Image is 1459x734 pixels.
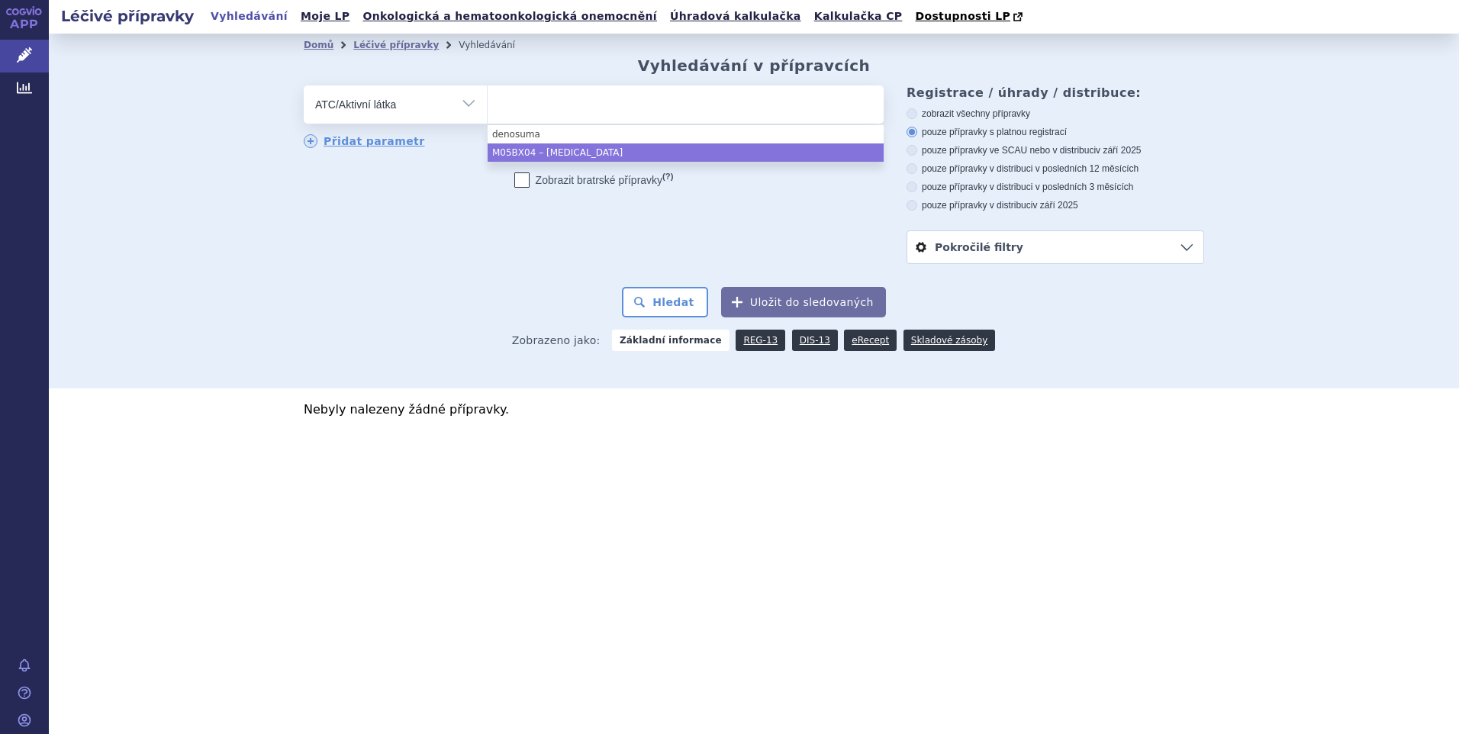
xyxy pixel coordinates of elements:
[1096,145,1141,156] span: v září 2025
[662,172,673,182] abbr: (?)
[907,181,1204,193] label: pouze přípravky v distribuci v posledních 3 měsících
[638,56,871,75] h2: Vyhledávání v přípravcích
[792,330,838,351] a: DIS-13
[910,6,1030,27] a: Dostupnosti LP
[907,163,1204,175] label: pouze přípravky v distribuci v posledních 12 měsících
[810,6,907,27] a: Kalkulačka CP
[903,330,995,351] a: Skladové zásoby
[844,330,897,351] a: eRecept
[907,108,1204,120] label: zobrazit všechny přípravky
[721,287,886,317] button: Uložit do sledovaných
[907,231,1203,263] a: Pokročilé filtry
[907,126,1204,138] label: pouze přípravky s platnou registrací
[206,6,292,27] a: Vyhledávání
[304,40,333,50] a: Domů
[622,287,708,317] button: Hledat
[488,125,884,143] li: denosuma
[514,172,674,188] label: Zobrazit bratrské přípravky
[459,34,535,56] li: Vyhledávání
[907,199,1204,211] label: pouze přípravky v distribuci
[358,6,662,27] a: Onkologická a hematoonkologická onemocnění
[907,85,1204,100] h3: Registrace / úhrady / distribuce:
[49,5,206,27] h2: Léčivé přípravky
[1032,200,1077,211] span: v září 2025
[665,6,806,27] a: Úhradová kalkulačka
[296,6,354,27] a: Moje LP
[512,330,601,351] span: Zobrazeno jako:
[488,143,884,162] li: M05BX04 – [MEDICAL_DATA]
[304,404,1204,416] p: Nebyly nalezeny žádné přípravky.
[353,40,439,50] a: Léčivé přípravky
[736,330,785,351] a: REG-13
[612,330,729,351] strong: Základní informace
[907,144,1204,156] label: pouze přípravky ve SCAU nebo v distribuci
[304,134,425,148] a: Přidat parametr
[915,10,1010,22] span: Dostupnosti LP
